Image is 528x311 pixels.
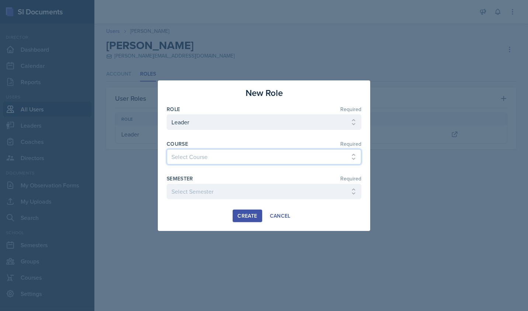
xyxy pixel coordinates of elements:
[340,176,361,181] span: Required
[167,140,188,148] label: Course
[265,210,295,222] button: Cancel
[340,107,361,112] span: Required
[167,175,193,182] label: Semester
[167,106,180,113] label: Role
[237,213,257,219] div: Create
[340,141,361,146] span: Required
[246,86,283,100] h3: New Role
[233,210,262,222] button: Create
[270,213,291,219] div: Cancel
